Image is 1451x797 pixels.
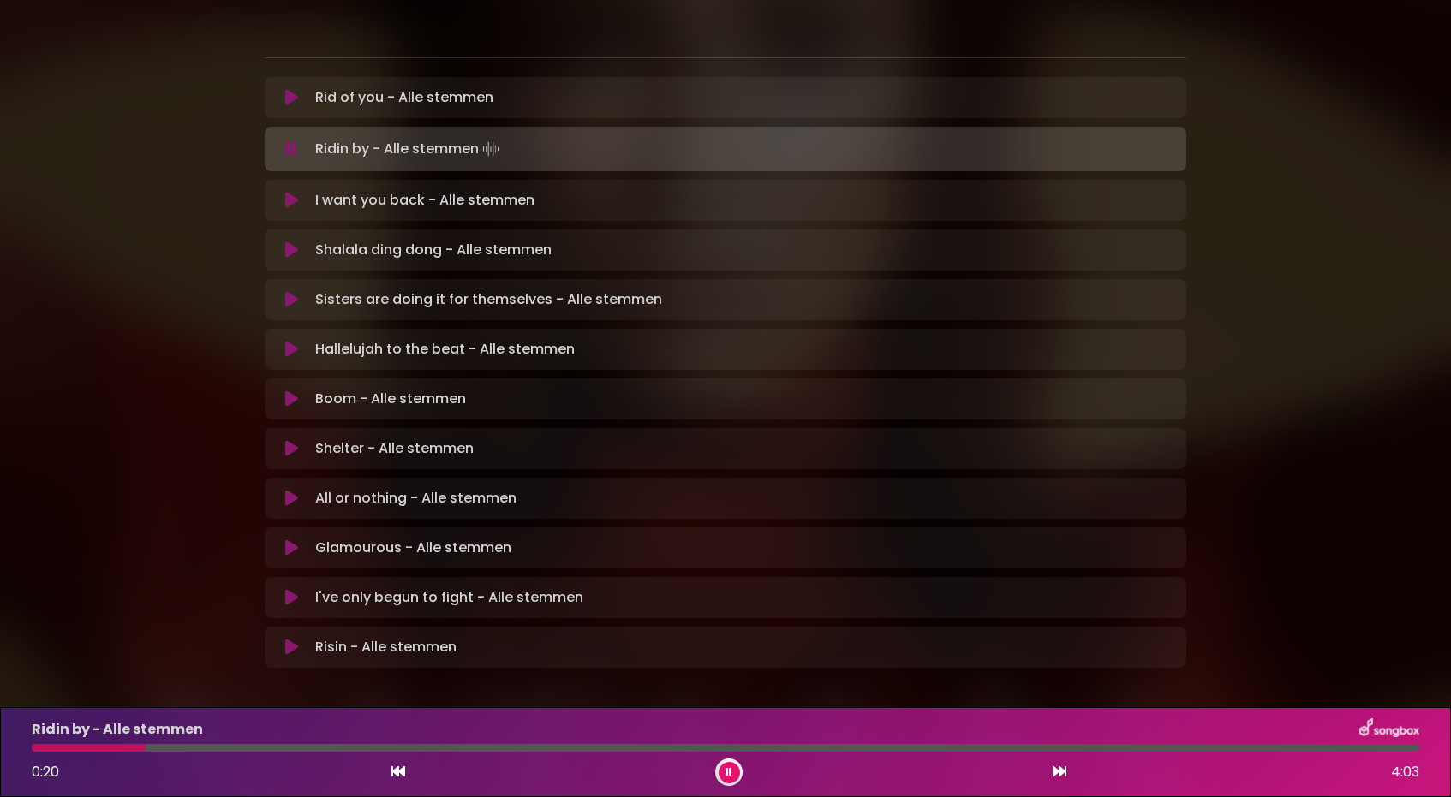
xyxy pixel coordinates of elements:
img: waveform4.gif [479,137,503,161]
p: Boom - Alle stemmen [315,389,466,409]
p: Ridin by - Alle stemmen [32,719,203,740]
p: Shalala ding dong - Alle stemmen [315,240,552,260]
p: Risin - Alle stemmen [315,637,457,657]
p: Hallelujah to the beat - Alle stemmen [315,339,575,360]
p: Rid of you - Alle stemmen [315,87,493,108]
p: Ridin by - Alle stemmen [315,137,503,161]
img: songbox-logo-white.png [1359,718,1419,740]
p: I want you back - Alle stemmen [315,190,534,211]
p: All or nothing - Alle stemmen [315,488,517,509]
p: Sisters are doing it for themselves - Alle stemmen [315,289,662,310]
p: Glamourous - Alle stemmen [315,538,511,558]
p: Shelter - Alle stemmen [315,438,474,459]
p: I've only begun to fight - Alle stemmen [315,587,583,608]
